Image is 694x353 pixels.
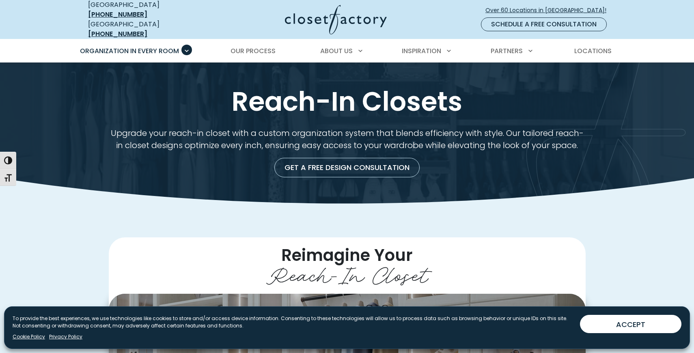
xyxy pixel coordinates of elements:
[88,10,147,19] a: [PHONE_NUMBER]
[13,333,45,340] a: Cookie Policy
[49,333,82,340] a: Privacy Policy
[485,6,613,15] span: Over 60 Locations in [GEOGRAPHIC_DATA]!
[485,3,613,17] a: Over 60 Locations in [GEOGRAPHIC_DATA]!
[574,46,612,56] span: Locations
[320,46,353,56] span: About Us
[285,5,387,34] img: Closet Factory Logo
[266,257,428,289] span: Reach-In Closet
[231,46,276,56] span: Our Process
[580,315,681,333] button: ACCEPT
[88,29,147,39] a: [PHONE_NUMBER]
[80,46,179,56] span: Organization in Every Room
[86,86,608,117] h1: Reach-In Closets
[74,40,620,62] nav: Primary Menu
[481,17,607,31] a: Schedule a Free Consultation
[281,244,413,267] span: Reimagine Your
[88,19,206,39] div: [GEOGRAPHIC_DATA]
[402,46,441,56] span: Inspiration
[491,46,523,56] span: Partners
[13,315,573,329] p: To provide the best experiences, we use technologies like cookies to store and/or access device i...
[274,158,420,177] a: Get a Free Design Consultation
[109,127,586,151] p: Upgrade your reach-in closet with a custom organization system that blends efficiency with style....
